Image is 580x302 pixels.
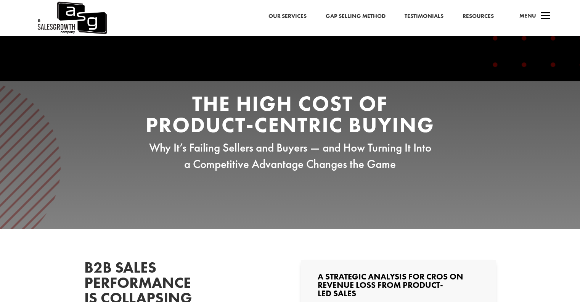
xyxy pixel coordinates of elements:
h2: The High Cost of Product-Centric Buying [145,93,435,139]
a: Gap Selling Method [326,11,386,21]
p: Why It’s Failing Sellers and Buyers — and How Turning It Into a Competitive Advantage Changes the... [145,139,435,173]
h3: A Strategic Analysis for CROs on Revenue Loss from Product-Led Sales [318,273,479,302]
a: Our Services [268,11,307,21]
a: Testimonials [405,11,443,21]
a: Resources [463,11,494,21]
span: Menu [519,12,536,19]
span: a [538,9,553,24]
